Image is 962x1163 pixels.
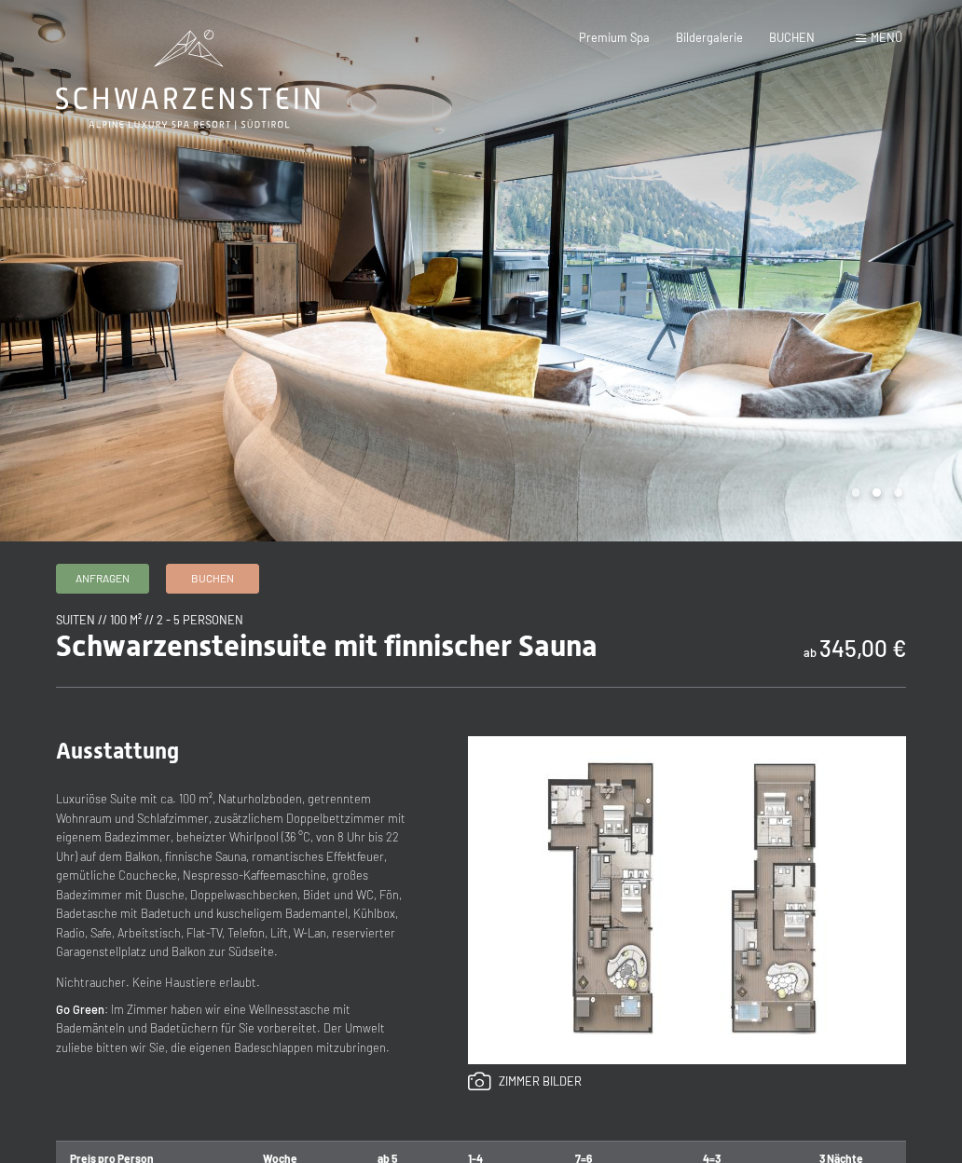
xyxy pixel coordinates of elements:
span: Anfragen [76,570,130,586]
span: ab [804,645,817,660]
img: Schwarzensteinsuite mit finnischer Sauna [468,736,906,1064]
span: Ausstattung [56,738,179,764]
b: 345,00 € [819,635,906,662]
span: Menü [871,30,902,45]
a: Anfragen [57,565,148,593]
strong: Go Green [56,1002,104,1017]
a: Buchen [167,565,258,593]
p: Luxuriöse Suite mit ca. 100 m², Naturholzboden, getrenntem Wohnraum und Schlafzimmer, zusätzliche... [56,789,408,961]
a: Bildergalerie [676,30,743,45]
a: Premium Spa [579,30,650,45]
span: Suiten // 100 m² // 2 - 5 Personen [56,612,243,627]
span: Schwarzensteinsuite mit finnischer Sauna [56,628,598,664]
p: Nichtraucher. Keine Haustiere erlaubt. [56,973,408,992]
p: : Im Zimmer haben wir eine Wellnesstasche mit Bademänteln und Badetüchern für Sie vorbereitet. De... [56,1000,408,1057]
a: BUCHEN [769,30,815,45]
span: Buchen [191,570,234,586]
